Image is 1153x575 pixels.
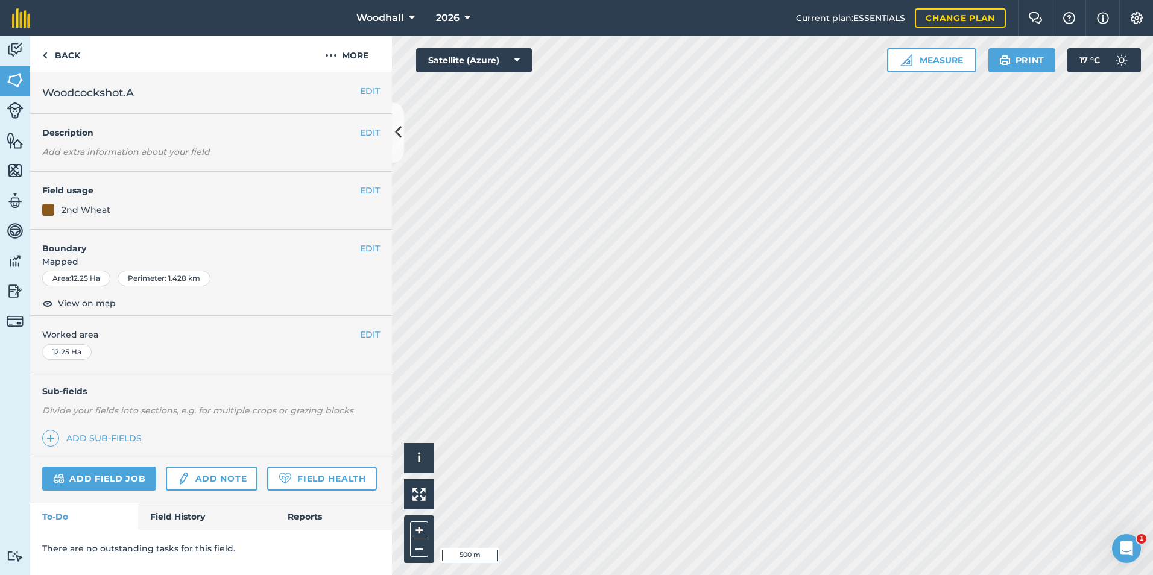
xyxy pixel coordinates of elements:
span: i [417,450,421,465]
img: svg+xml;base64,PD94bWwgdmVyc2lvbj0iMS4wIiBlbmNvZGluZz0idXRmLTgiPz4KPCEtLSBHZW5lcmF0b3I6IEFkb2JlIE... [7,102,24,119]
img: Ruler icon [900,54,912,66]
img: svg+xml;base64,PD94bWwgdmVyc2lvbj0iMS4wIiBlbmNvZGluZz0idXRmLTgiPz4KPCEtLSBHZW5lcmF0b3I6IEFkb2JlIE... [177,471,190,486]
span: 2026 [436,11,460,25]
img: svg+xml;base64,PD94bWwgdmVyc2lvbj0iMS4wIiBlbmNvZGluZz0idXRmLTgiPz4KPCEtLSBHZW5lcmF0b3I6IEFkb2JlIE... [53,471,65,486]
a: Reports [276,503,392,530]
span: 1 [1137,534,1146,544]
button: EDIT [360,242,380,255]
img: svg+xml;base64,PHN2ZyB4bWxucz0iaHR0cDovL3d3dy53My5vcmcvMjAwMC9zdmciIHdpZHRoPSIxOSIgaGVpZ2h0PSIyNC... [999,53,1011,68]
img: Four arrows, one pointing top left, one top right, one bottom right and the last bottom left [412,488,426,501]
span: Woodcockshot.A [42,84,134,101]
button: Print [988,48,1056,72]
img: svg+xml;base64,PHN2ZyB4bWxucz0iaHR0cDovL3d3dy53My5vcmcvMjAwMC9zdmciIHdpZHRoPSI1NiIgaGVpZ2h0PSI2MC... [7,162,24,180]
img: svg+xml;base64,PD94bWwgdmVyc2lvbj0iMS4wIiBlbmNvZGluZz0idXRmLTgiPz4KPCEtLSBHZW5lcmF0b3I6IEFkb2JlIE... [7,550,24,562]
h4: Boundary [30,230,360,255]
img: svg+xml;base64,PHN2ZyB4bWxucz0iaHR0cDovL3d3dy53My5vcmcvMjAwMC9zdmciIHdpZHRoPSIxNCIgaGVpZ2h0PSIyNC... [46,431,55,445]
img: svg+xml;base64,PD94bWwgdmVyc2lvbj0iMS4wIiBlbmNvZGluZz0idXRmLTgiPz4KPCEtLSBHZW5lcmF0b3I6IEFkb2JlIE... [7,222,24,240]
a: Change plan [915,8,1006,28]
button: More [302,36,392,72]
button: Satellite (Azure) [416,48,532,72]
div: Perimeter : 1.428 km [118,271,210,286]
p: There are no outstanding tasks for this field. [42,542,380,555]
img: svg+xml;base64,PD94bWwgdmVyc2lvbj0iMS4wIiBlbmNvZGluZz0idXRmLTgiPz4KPCEtLSBHZW5lcmF0b3I6IEFkb2JlIE... [1110,48,1134,72]
h4: Description [42,126,380,139]
button: – [410,539,428,557]
span: Current plan : ESSENTIALS [796,11,905,25]
button: Measure [887,48,976,72]
img: svg+xml;base64,PHN2ZyB4bWxucz0iaHR0cDovL3d3dy53My5vcmcvMjAwMC9zdmciIHdpZHRoPSI1NiIgaGVpZ2h0PSI2MC... [7,131,24,149]
div: Area : 12.25 Ha [42,271,110,286]
a: Add sub-fields [42,430,147,447]
img: svg+xml;base64,PHN2ZyB4bWxucz0iaHR0cDovL3d3dy53My5vcmcvMjAwMC9zdmciIHdpZHRoPSIxNyIgaGVpZ2h0PSIxNy... [1097,11,1109,25]
button: EDIT [360,184,380,197]
button: 17 °C [1067,48,1141,72]
span: View on map [58,297,116,310]
button: i [404,443,434,473]
a: Add note [166,467,257,491]
img: svg+xml;base64,PHN2ZyB4bWxucz0iaHR0cDovL3d3dy53My5vcmcvMjAwMC9zdmciIHdpZHRoPSIxOCIgaGVpZ2h0PSIyNC... [42,296,53,310]
span: Worked area [42,328,380,341]
a: Field History [138,503,275,530]
h4: Sub-fields [30,385,392,398]
img: svg+xml;base64,PD94bWwgdmVyc2lvbj0iMS4wIiBlbmNvZGluZz0idXRmLTgiPz4KPCEtLSBHZW5lcmF0b3I6IEFkb2JlIE... [7,313,24,330]
span: Woodhall [356,11,404,25]
h4: Field usage [42,184,360,197]
img: Two speech bubbles overlapping with the left bubble in the forefront [1028,12,1043,24]
img: svg+xml;base64,PD94bWwgdmVyc2lvbj0iMS4wIiBlbmNvZGluZz0idXRmLTgiPz4KPCEtLSBHZW5lcmF0b3I6IEFkb2JlIE... [7,252,24,270]
button: EDIT [360,126,380,139]
button: EDIT [360,328,380,341]
img: svg+xml;base64,PD94bWwgdmVyc2lvbj0iMS4wIiBlbmNvZGluZz0idXRmLTgiPz4KPCEtLSBHZW5lcmF0b3I6IEFkb2JlIE... [7,41,24,59]
button: EDIT [360,84,380,98]
span: 17 ° C [1079,48,1100,72]
img: svg+xml;base64,PHN2ZyB4bWxucz0iaHR0cDovL3d3dy53My5vcmcvMjAwMC9zdmciIHdpZHRoPSI5IiBoZWlnaHQ9IjI0Ii... [42,48,48,63]
a: Add field job [42,467,156,491]
span: Mapped [30,255,392,268]
em: Add extra information about your field [42,146,210,157]
iframe: Intercom live chat [1112,534,1141,563]
img: svg+xml;base64,PHN2ZyB4bWxucz0iaHR0cDovL3d3dy53My5vcmcvMjAwMC9zdmciIHdpZHRoPSI1NiIgaGVpZ2h0PSI2MC... [7,71,24,89]
img: A cog icon [1129,12,1144,24]
a: Field Health [267,467,376,491]
img: svg+xml;base64,PD94bWwgdmVyc2lvbj0iMS4wIiBlbmNvZGluZz0idXRmLTgiPz4KPCEtLSBHZW5lcmF0b3I6IEFkb2JlIE... [7,282,24,300]
button: + [410,521,428,539]
div: 2nd Wheat [62,203,110,216]
button: View on map [42,296,116,310]
a: Back [30,36,92,72]
img: A question mark icon [1062,12,1076,24]
em: Divide your fields into sections, e.g. for multiple crops or grazing blocks [42,405,353,416]
img: fieldmargin Logo [12,8,30,28]
div: 12.25 Ha [42,344,92,360]
img: svg+xml;base64,PHN2ZyB4bWxucz0iaHR0cDovL3d3dy53My5vcmcvMjAwMC9zdmciIHdpZHRoPSIyMCIgaGVpZ2h0PSIyNC... [325,48,337,63]
img: svg+xml;base64,PD94bWwgdmVyc2lvbj0iMS4wIiBlbmNvZGluZz0idXRmLTgiPz4KPCEtLSBHZW5lcmF0b3I6IEFkb2JlIE... [7,192,24,210]
a: To-Do [30,503,138,530]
